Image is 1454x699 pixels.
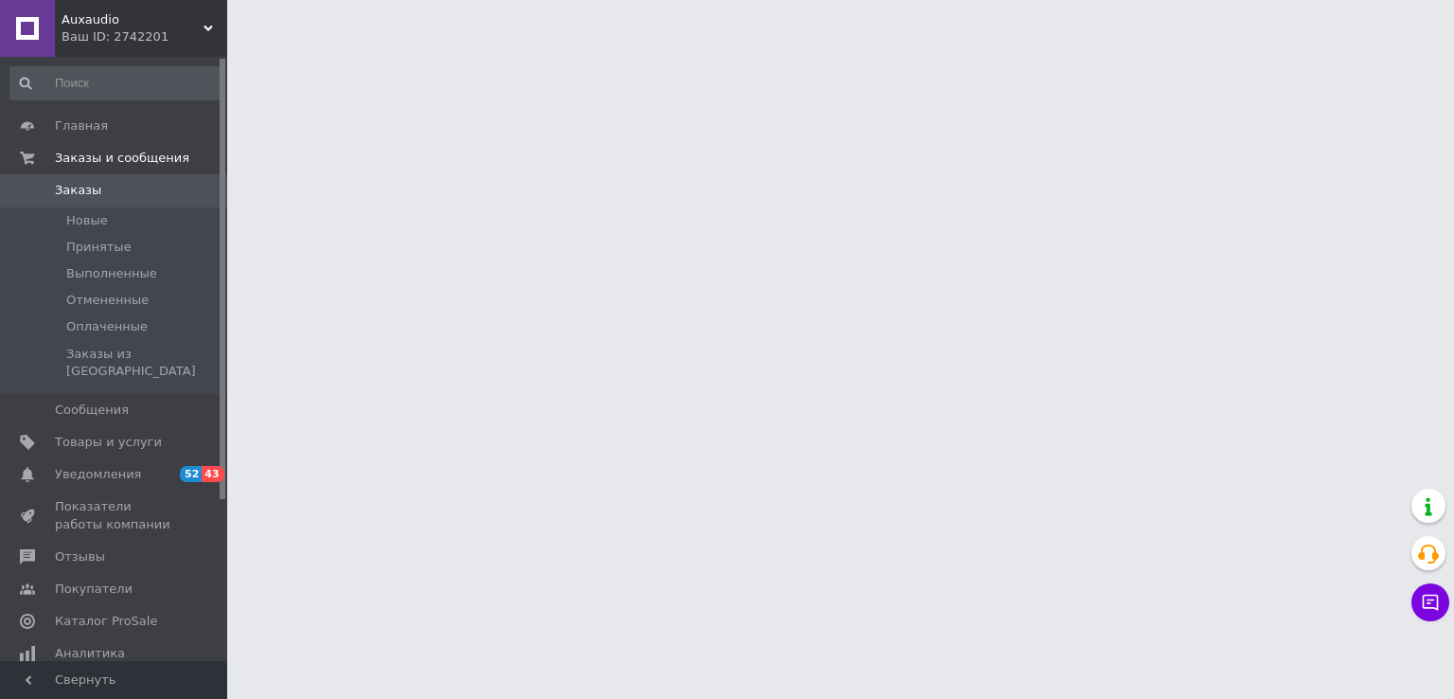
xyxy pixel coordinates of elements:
[66,212,108,229] span: Новые
[55,498,175,532] span: Показатели работы компании
[55,117,108,134] span: Главная
[66,239,132,256] span: Принятые
[55,645,125,662] span: Аналитика
[55,402,129,419] span: Сообщения
[62,28,227,45] div: Ваш ID: 2742201
[66,318,148,335] span: Оплаченные
[66,346,222,380] span: Заказы из [GEOGRAPHIC_DATA]
[180,466,202,482] span: 52
[62,11,204,28] span: Auxaudio
[55,613,157,630] span: Каталог ProSale
[55,466,141,483] span: Уведомления
[1411,583,1449,621] button: Чат с покупателем
[55,548,105,565] span: Отзывы
[55,182,101,199] span: Заказы
[66,265,157,282] span: Выполненные
[9,66,223,100] input: Поиск
[55,581,133,598] span: Покупатели
[55,434,162,451] span: Товары и услуги
[66,292,149,309] span: Отмененные
[202,466,223,482] span: 43
[55,150,189,167] span: Заказы и сообщения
